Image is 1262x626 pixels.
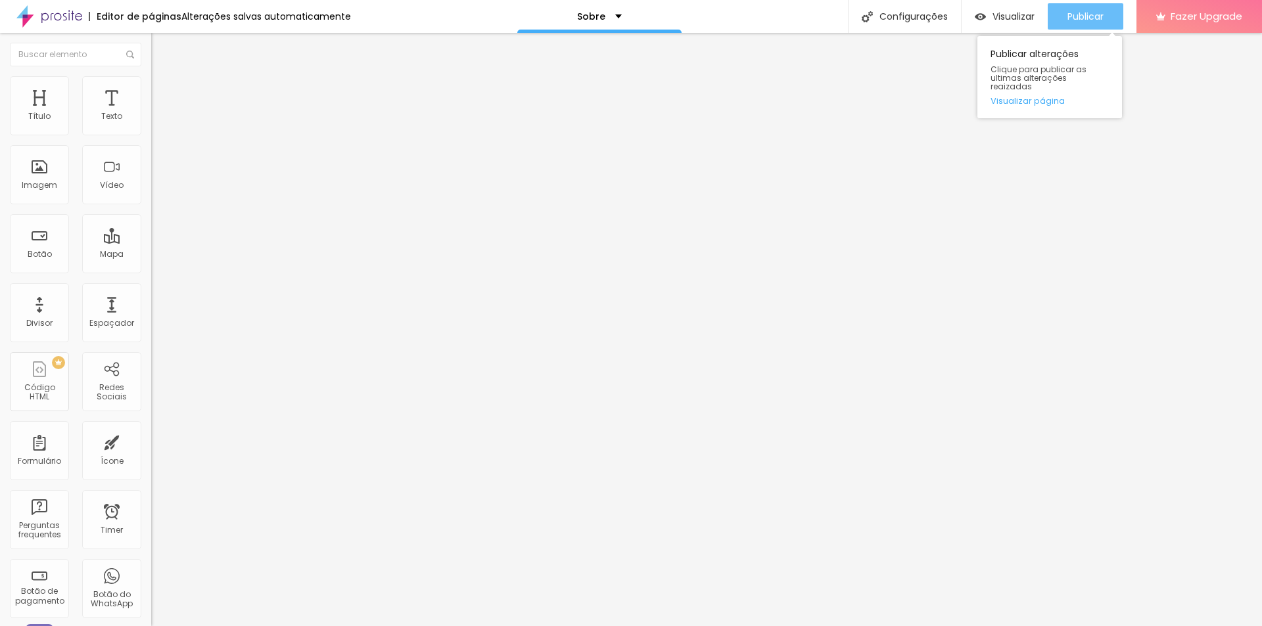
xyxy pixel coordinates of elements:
[10,43,141,66] input: Buscar elemento
[1048,3,1123,30] button: Publicar
[862,11,873,22] img: Icone
[101,457,124,466] div: Ícone
[85,383,137,402] div: Redes Sociais
[962,3,1048,30] button: Visualizar
[18,457,61,466] div: Formulário
[126,51,134,58] img: Icone
[977,36,1122,118] div: Publicar alterações
[101,112,122,121] div: Texto
[991,65,1109,91] span: Clique para publicar as ultimas alterações reaizadas
[577,12,605,21] p: Sobre
[101,525,123,535] div: Timer
[13,521,65,540] div: Perguntas frequentes
[993,11,1035,22] span: Visualizar
[100,250,124,259] div: Mapa
[151,33,1262,626] iframe: Editor
[975,11,986,22] img: view-1.svg
[13,587,65,606] div: Botão de pagamento
[1067,11,1104,22] span: Publicar
[26,319,53,328] div: Divisor
[22,181,57,190] div: Imagem
[89,319,134,328] div: Espaçador
[100,181,124,190] div: Vídeo
[89,12,181,21] div: Editor de páginas
[28,250,52,259] div: Botão
[85,590,137,609] div: Botão do WhatsApp
[1171,11,1242,22] span: Fazer Upgrade
[28,112,51,121] div: Título
[13,383,65,402] div: Código HTML
[181,12,351,21] div: Alterações salvas automaticamente
[991,97,1109,105] a: Visualizar página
